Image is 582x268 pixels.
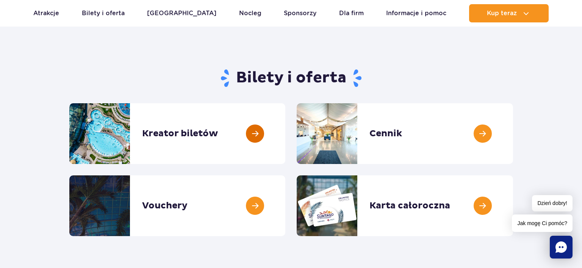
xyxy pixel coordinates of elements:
[386,4,446,22] a: Informacje i pomoc
[339,4,364,22] a: Dla firm
[33,4,59,22] a: Atrakcje
[284,4,316,22] a: Sponsorzy
[69,68,513,88] h1: Bilety i oferta
[239,4,261,22] a: Nocleg
[469,4,549,22] button: Kup teraz
[512,214,573,232] span: Jak mogę Ci pomóc?
[82,4,125,22] a: Bilety i oferta
[550,236,573,259] div: Chat
[487,10,517,17] span: Kup teraz
[532,195,573,211] span: Dzień dobry!
[147,4,216,22] a: [GEOGRAPHIC_DATA]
